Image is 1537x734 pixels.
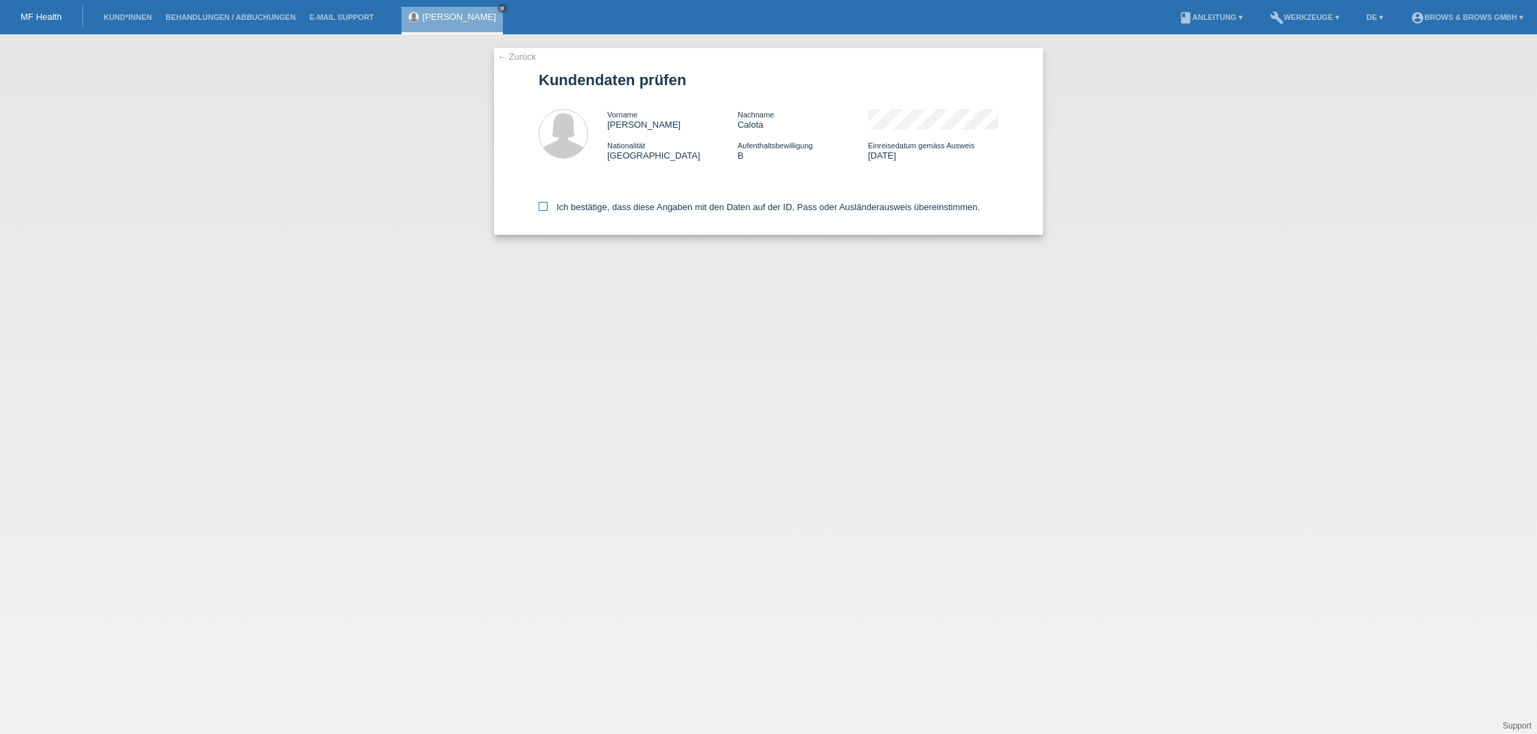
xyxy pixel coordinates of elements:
h1: Kundendaten prüfen [539,71,998,89]
label: Ich bestätige, dass diese Angaben mit den Daten auf der ID, Pass oder Ausländerausweis übereinsti... [539,202,980,212]
div: [GEOGRAPHIC_DATA] [607,140,738,161]
a: ← Zurück [497,51,536,62]
div: [PERSON_NAME] [607,109,738,130]
a: Kund*innen [97,13,159,21]
a: MF Health [21,12,62,22]
i: close [499,5,506,12]
span: Nationalität [607,141,645,150]
i: account_circle [1411,11,1424,25]
a: [PERSON_NAME] [423,12,496,22]
span: Aufenthaltsbewilligung [738,141,812,150]
div: Calota [738,109,868,130]
i: book [1179,11,1193,25]
a: account_circleBrows & Brows GmbH ▾ [1404,13,1530,21]
i: build [1270,11,1284,25]
span: Nachname [738,111,774,119]
span: Vorname [607,111,637,119]
a: close [497,3,507,13]
a: buildWerkzeuge ▾ [1263,13,1346,21]
a: Support [1503,721,1532,731]
a: E-Mail Support [303,13,381,21]
span: Einreisedatum gemäss Ausweis [868,141,974,150]
a: bookAnleitung ▾ [1172,13,1249,21]
div: [DATE] [868,140,998,161]
a: Behandlungen / Abbuchungen [159,13,303,21]
a: DE ▾ [1360,13,1390,21]
div: B [738,140,868,161]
